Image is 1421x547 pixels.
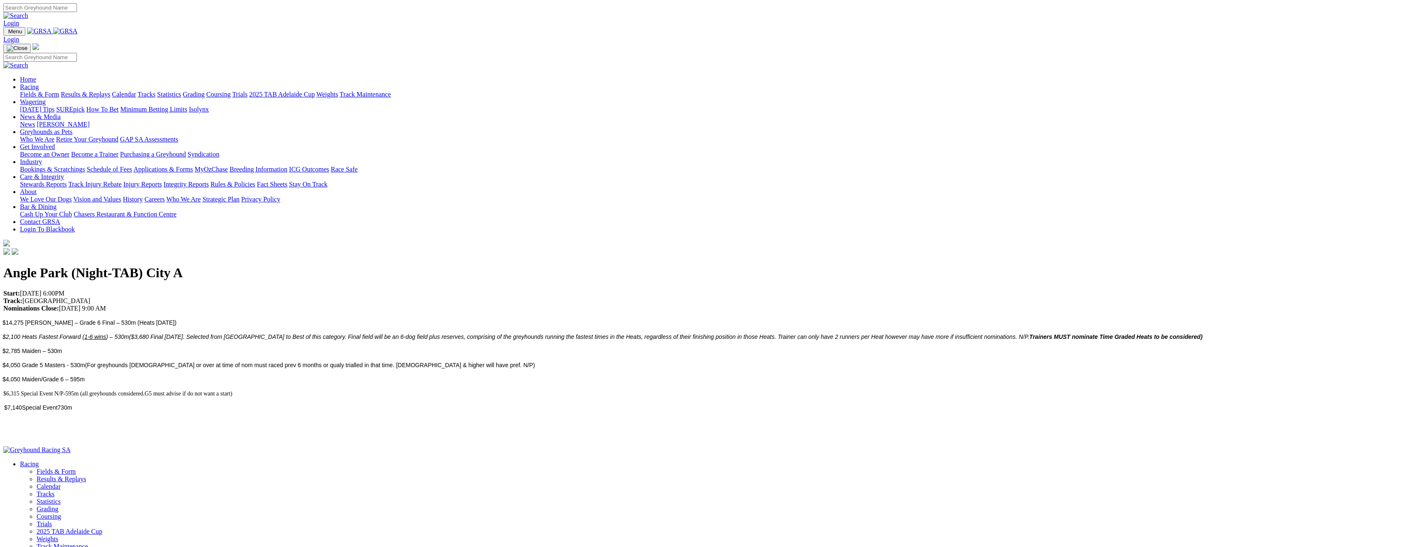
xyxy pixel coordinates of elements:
a: Greyhounds as Pets [20,128,72,135]
a: Wagering [20,98,46,105]
input: Search [3,53,77,62]
a: Statistics [157,91,181,98]
button: Toggle navigation [3,27,25,36]
a: Calendar [37,483,61,490]
a: Breeding Information [230,166,287,173]
a: Who We Are [20,136,54,143]
button: Toggle navigation [3,44,31,53]
a: Who We Are [166,196,201,203]
p: [DATE] 6:00PM [GEOGRAPHIC_DATA] [DATE] 9:00 AM [3,290,1418,312]
a: Tracks [37,490,54,497]
a: Results & Replays [61,91,110,98]
b: Trainers MUST nominate Time Graded Heats to be considered) [1029,333,1202,340]
a: Racing [20,460,39,467]
a: Rules & Policies [210,181,255,188]
a: About [20,188,37,195]
div: Industry [20,166,1418,173]
u: 1-6 wins [84,333,106,340]
a: Careers [144,196,165,203]
a: 2025 TAB Adelaide Cup [37,528,102,535]
a: We Love Our Dogs [20,196,72,203]
a: Industry [20,158,42,165]
a: Fields & Form [20,91,59,98]
a: GAP SA Assessments [120,136,178,143]
div: Care & Integrity [20,181,1418,188]
img: logo-grsa-white.png [32,43,39,50]
a: Results & Replays [37,475,86,482]
a: Stay On Track [289,181,327,188]
a: Minimum Betting Limits [120,106,187,113]
a: Weights [316,91,338,98]
div: Greyhounds as Pets [20,136,1418,143]
a: Become a Trainer [71,151,119,158]
a: History [123,196,143,203]
a: Login [3,36,19,43]
a: Schedule of Fees [86,166,132,173]
a: Grading [183,91,205,98]
a: News [20,121,35,128]
a: Bar & Dining [20,203,57,210]
a: Trials [232,91,247,98]
span: Menu [8,28,22,35]
span: $4,050 Grade 5 Masters - 530m [2,362,85,368]
a: Become an Owner [20,151,69,158]
a: 2025 TAB Adelaide Cup [249,91,315,98]
a: [DATE] Tips [20,106,54,113]
img: Search [3,12,28,20]
span: $6,315 Special Event N/P-595m (all greyhounds considered.G5 must advise if do not want a start) [3,390,232,397]
span: $2,100 Heats Fastest Forward ( ) – 530m [2,333,129,340]
a: Isolynx [189,106,209,113]
a: Fact Sheets [257,181,287,188]
a: MyOzChase [195,166,228,173]
a: Get Involved [20,143,55,150]
img: Greyhound Racing SA [3,446,71,454]
a: Trials [37,520,52,527]
div: Wagering [20,106,1418,113]
h1: Angle Park (Night-TAB) City A [3,265,1418,281]
a: [PERSON_NAME] [37,121,89,128]
a: Purchasing a Greyhound [120,151,186,158]
a: Track Injury Rebate [68,181,121,188]
a: Bookings & Scratchings [20,166,85,173]
a: Track Maintenance [340,91,391,98]
a: ICG Outcomes [289,166,329,173]
span: 730m [57,404,72,411]
div: About [20,196,1418,203]
a: How To Bet [86,106,119,113]
img: facebook.svg [3,248,10,255]
div: Racing [20,91,1418,98]
span: Special Event [2,404,72,411]
a: Calendar [112,91,136,98]
input: Search [3,3,77,12]
a: Racing [20,83,39,90]
a: Cash Up Your Club [20,211,72,218]
img: GRSA [53,27,78,35]
a: News & Media [20,113,61,120]
a: Privacy Policy [241,196,280,203]
img: Search [3,62,28,69]
img: twitter.svg [12,248,18,255]
a: Race Safe [331,166,357,173]
img: logo-grsa-white.png [3,240,10,246]
a: Stewards Reports [20,181,67,188]
div: Bar & Dining [20,211,1418,218]
a: Grading [37,505,58,512]
a: Login To Blackbook [20,226,75,233]
div: Get Involved [20,151,1418,158]
a: Home [20,76,36,83]
a: Coursing [206,91,231,98]
img: GRSA [27,27,52,35]
a: Contact GRSA [20,218,60,225]
a: Injury Reports [123,181,162,188]
a: Integrity Reports [163,181,209,188]
img: Close [7,45,27,52]
a: Statistics [37,498,61,505]
strong: Start: [3,290,20,297]
a: Syndication [188,151,219,158]
a: Care & Integrity [20,173,64,180]
span: $14,275 [PERSON_NAME] – Grade 6 Final – 530m (Heats [DATE]) [2,319,176,326]
a: Weights [37,535,58,542]
a: Chasers Restaurant & Function Centre [74,211,176,218]
span: ($3,680 Final [DATE]. Selected from [GEOGRAPHIC_DATA] to Best of this category. Final field will ... [129,333,1202,340]
a: Login [3,20,19,27]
